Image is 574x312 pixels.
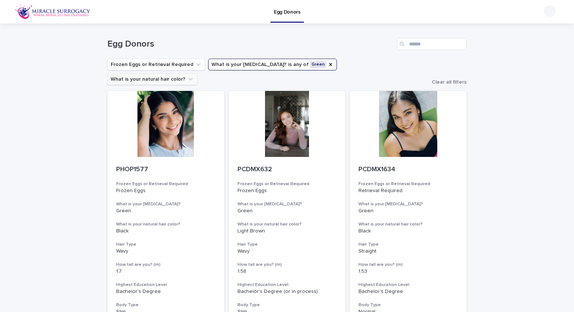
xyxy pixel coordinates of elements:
[116,262,216,268] h3: How tall are you? (m)
[397,38,467,50] input: Search
[358,201,458,207] h3: What is your [MEDICAL_DATA]?
[238,268,337,275] p: 1.58
[238,282,337,288] h3: Highest Education Level
[238,208,337,214] p: Green
[238,242,337,247] h3: Hair Type
[358,181,458,187] h3: Frozen Eggs or Retrieval Required
[432,80,467,85] span: Clear all filters
[426,80,467,85] button: Clear all filters
[238,302,337,308] h3: Body Type
[238,166,337,174] p: PCDMX632
[238,181,337,187] h3: Frozen Eggs or Retrieval Required
[238,262,337,268] h3: How tall are you? (m)
[116,188,216,194] p: Frozen Eggs
[116,208,216,214] p: Green
[15,4,91,19] img: OiFFDOGZQuirLhrlO1ag
[116,242,216,247] h3: Hair Type
[238,221,337,227] h3: What is your natural hair color?
[116,248,216,254] p: Wavy
[358,302,458,308] h3: Body Type
[358,262,458,268] h3: How tall are you? (m)
[358,248,458,254] p: Straight
[107,39,394,49] h1: Egg Donors
[238,248,337,254] p: Wavy
[116,302,216,308] h3: Body Type
[116,228,216,234] p: Black
[358,166,458,174] p: PCDMX1634
[358,268,458,275] p: 1.53
[238,188,337,194] p: Frozen Eggs
[116,181,216,187] h3: Frozen Eggs or Retrieval Required
[116,166,216,174] p: PHOP1577
[238,289,337,295] p: Bachelor's Degree (or in process)
[107,59,205,70] button: Frozen Eggs or Retrieval Required
[238,201,337,207] h3: What is your [MEDICAL_DATA]?
[107,73,198,85] button: What is your natural hair color?
[208,59,337,70] button: What is your eye color?
[358,228,458,234] p: Black
[116,289,216,295] p: Bachelor's Degree
[116,201,216,207] h3: What is your [MEDICAL_DATA]?
[358,208,458,214] p: Green
[116,221,216,227] h3: What is your natural hair color?
[358,289,458,295] p: Bachelor's Degree
[358,221,458,227] h3: What is your natural hair color?
[358,242,458,247] h3: Hair Type
[358,282,458,288] h3: Highest Education Level
[116,268,216,275] p: 1.7
[358,188,458,194] p: Retrieval Required
[116,282,216,288] h3: Highest Education Level
[238,228,337,234] p: Light Brown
